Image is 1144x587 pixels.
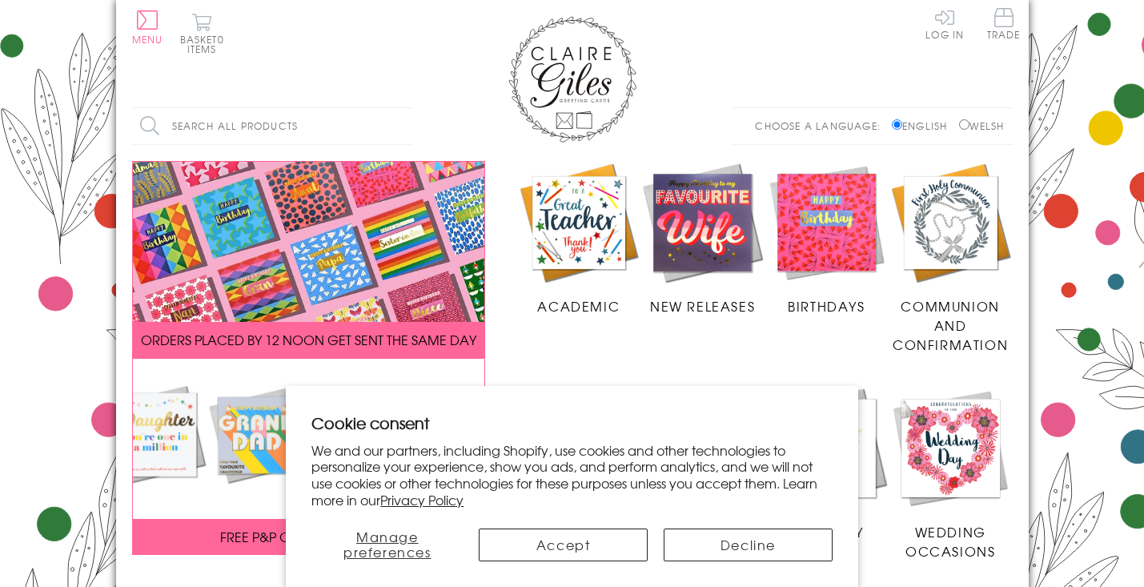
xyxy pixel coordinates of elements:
span: Manage preferences [343,527,432,561]
a: Academic [517,161,641,316]
button: Menu [132,10,163,44]
span: 0 items [187,32,224,56]
a: New Releases [640,161,765,316]
a: Birthdays [765,161,889,316]
input: English [892,119,902,130]
a: Log In [925,8,964,39]
span: FREE P&P ON ALL UK ORDERS [220,527,396,546]
label: English [892,119,955,133]
span: Trade [987,8,1021,39]
input: Welsh [959,119,969,130]
span: New Releases [650,296,755,316]
button: Basket0 items [180,13,224,54]
span: Wedding Occasions [905,522,995,561]
p: Choose a language: [755,119,889,133]
span: Academic [537,296,620,316]
button: Decline [664,529,833,561]
span: Menu [132,32,163,46]
a: Trade [987,8,1021,42]
span: Birthdays [788,296,865,316]
a: Communion and Confirmation [889,161,1013,355]
span: Communion and Confirmation [893,296,1008,354]
a: Wedding Occasions [889,386,1013,561]
button: Manage preferences [311,529,463,561]
a: Privacy Policy [380,490,464,509]
h2: Cookie consent [311,412,833,434]
input: Search [396,108,412,144]
span: ORDERS PLACED BY 12 NOON GET SENT THE SAME DAY [141,330,476,349]
button: Accept [479,529,648,561]
input: Search all products [132,108,412,144]
img: Claire Giles Greetings Cards [508,16,636,143]
p: We and our partners, including Shopify, use cookies and other technologies to personalize your ex... [311,442,833,509]
label: Welsh [959,119,1005,133]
